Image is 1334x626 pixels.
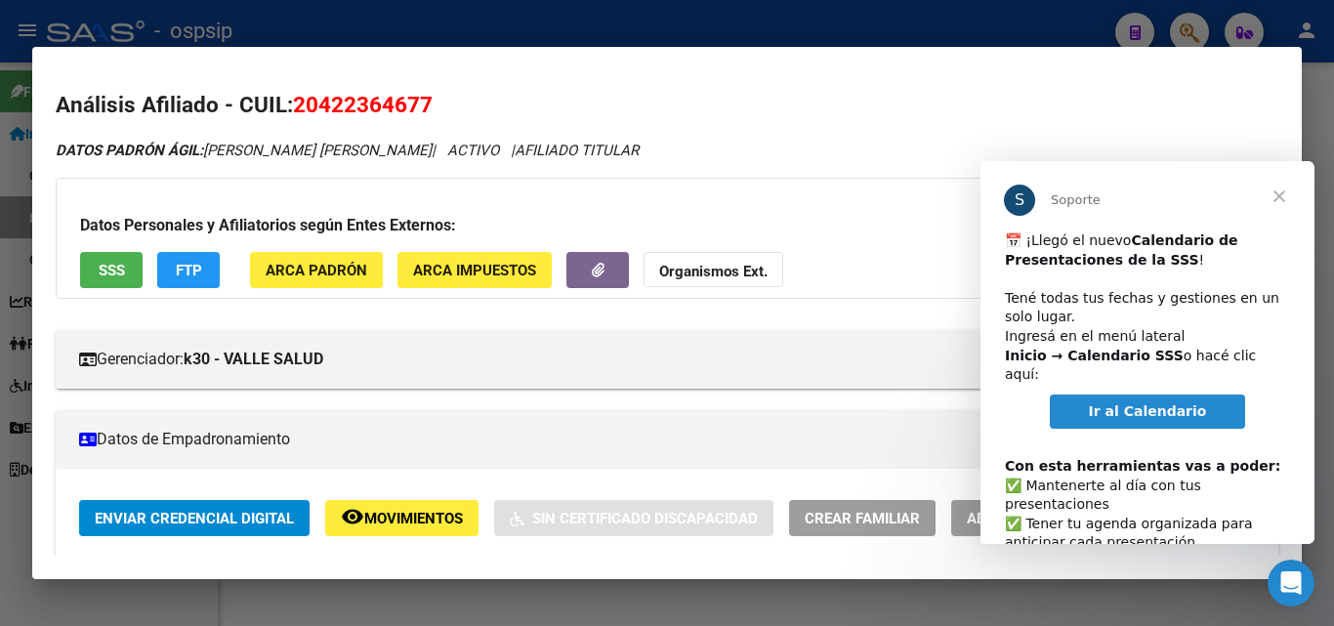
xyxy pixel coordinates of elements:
[24,297,300,313] b: Con esta herramientas vas a poder:
[805,510,920,527] span: Crear Familiar
[80,252,143,288] button: SSS
[515,142,639,159] span: AFILIADO TITULAR
[176,262,202,279] span: FTP
[341,505,364,528] mat-icon: remove_red_eye
[250,252,383,288] button: ARCA Padrón
[79,348,1231,371] mat-panel-title: Gerenciador:
[80,214,1188,237] h3: Datos Personales y Afiliatorios según Entes Externos:
[951,500,1071,536] button: ABM Rápido
[413,262,536,279] span: ARCA Impuestos
[532,510,758,527] span: Sin Certificado Discapacidad
[79,500,310,536] button: Enviar Credencial Digital
[293,92,433,117] span: 20422364677
[56,89,1278,122] h2: Análisis Afiliado - CUIL:
[980,161,1314,544] iframe: Intercom live chat mensaje
[644,252,783,288] button: Organismos Ext.
[56,142,432,159] span: [PERSON_NAME] [PERSON_NAME]
[494,500,773,536] button: Sin Certificado Discapacidad
[79,428,1231,451] mat-panel-title: Datos de Empadronamiento
[184,348,323,371] strong: k30 - VALLE SALUD
[266,262,367,279] span: ARCA Padrón
[157,252,220,288] button: FTP
[1268,560,1314,606] iframe: Intercom live chat
[789,500,936,536] button: Crear Familiar
[967,510,1056,527] span: ABM Rápido
[397,252,552,288] button: ARCA Impuestos
[95,510,294,527] span: Enviar Credencial Digital
[56,330,1278,389] mat-expansion-panel-header: Gerenciador:k30 - VALLE SALUD
[24,276,310,525] div: ​✅ Mantenerte al día con tus presentaciones ✅ Tener tu agenda organizada para anticipar cada pres...
[325,500,479,536] button: Movimientos
[659,263,768,280] strong: Organismos Ext.
[99,262,125,279] span: SSS
[56,142,203,159] strong: DATOS PADRÓN ÁGIL:
[56,410,1278,469] mat-expansion-panel-header: Datos de Empadronamiento
[56,142,639,159] i: | ACTIVO |
[364,510,463,527] span: Movimientos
